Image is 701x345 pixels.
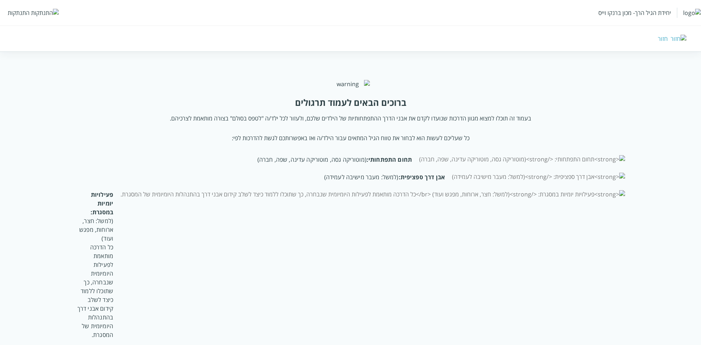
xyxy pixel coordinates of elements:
img: warning [331,80,370,88]
div: (למשל: חצר, ארוחות, מפגש ועוד) כל הדרכה מותאמת לפעילות היומיומית שנבחרה, כך שתוכלו ללמוד כיצד לשל... [76,190,113,339]
div: (למשל: מעבר מישיבה לעמידה) [76,173,445,181]
p: בעמוד זה תוכלו למצוא מגוון הדרכות שנועדו לקדם את אבני הדרך ההתפתחותיות של הילדים שלכם, ולעזור לכל... [170,114,531,122]
div: יחידת הגיל הרך- מכון ברנקו וייס [598,9,671,17]
p: כל שעליכם לעשות הוא לבחור את טווח הגיל המתאים עבור הילד/ה ואז באפשרותכם לגשת להדרכות לפי: [232,134,470,142]
img: <strong>אבן דרך ספציפית: </strong>(למשל: מעבר מישיבה לעמידה) [452,173,625,181]
img: <strong>תחום התפתחותי: </strong>(מוטוריקה גסה, מוטוריקה עדינה, שפה, חברה) [419,155,625,163]
strong: תחום התפתחותי: [367,156,412,164]
div: (מוטוריקה גסה, מוטוריקה עדינה, שפה, חברה) [76,155,412,164]
img: <strong>פעילויות יומיות במסגרת: </strong>(למשל: חצר, ארוחות, מפגש ועוד) <br/>כל הדרכה מותאמת לפעי... [120,190,625,198]
strong: פעילויות יומיות במסגרת: [91,191,113,216]
img: logo [683,9,701,17]
div: ברוכים הבאים לעמוד תרגולים [295,97,406,108]
div: חזור [658,35,668,43]
img: חזור [671,35,686,43]
div: התנתקות [8,9,30,17]
img: התנתקות [31,9,59,17]
strong: אבן דרך ספציפית: [399,173,445,181]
